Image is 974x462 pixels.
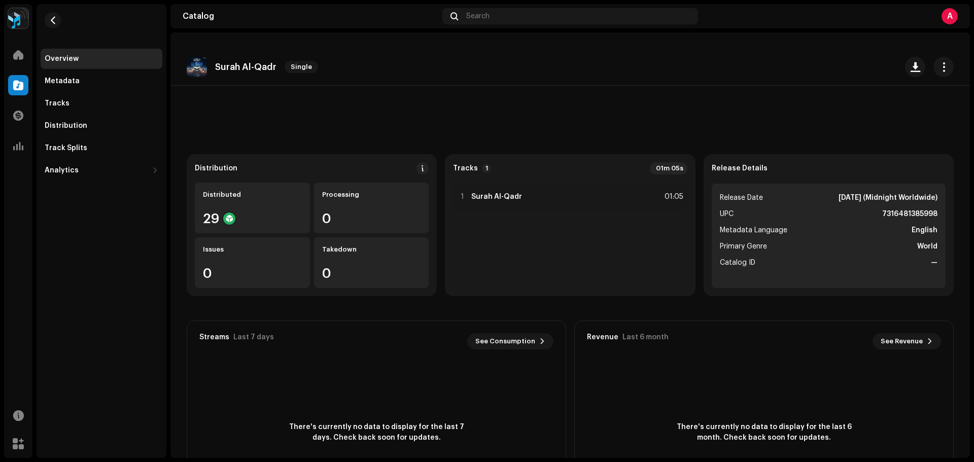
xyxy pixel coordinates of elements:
img: 2dae3d76-597f-44f3-9fef-6a12da6d2ece [8,8,28,28]
span: UPC [720,208,734,220]
div: A [942,8,958,24]
span: Release Date [720,192,763,204]
strong: 7316481385998 [882,208,937,220]
p: Surah Al-Qadr [215,62,276,73]
strong: Tracks [453,164,478,172]
p-badge: 1 [482,164,491,173]
re-m-nav-item: Track Splits [41,138,162,158]
strong: [DATE] (Midnight Worldwide) [839,192,937,204]
span: Single [285,61,318,73]
div: Overview [45,55,79,63]
div: 01:05 [661,191,683,203]
img: 58c1c753-028a-4af3-8603-62e3b77b040b [187,57,207,77]
re-m-nav-item: Overview [41,49,162,69]
re-m-nav-item: Tracks [41,93,162,114]
div: Metadata [45,77,80,85]
span: There's currently no data to display for the last 6 month. Check back soon for updates. [673,422,855,443]
span: Primary Genre [720,240,767,253]
div: Last 6 month [622,333,669,341]
div: Takedown [322,245,421,254]
div: Issues [203,245,302,254]
re-m-nav-dropdown: Analytics [41,160,162,181]
div: Last 7 days [233,333,274,341]
re-m-nav-item: Metadata [41,71,162,91]
div: Distributed [203,191,302,199]
div: Processing [322,191,421,199]
span: There's currently no data to display for the last 7 days. Check back soon for updates. [285,422,468,443]
div: Distribution [195,164,237,172]
strong: Release Details [712,164,768,172]
strong: Surah Al-Qadr [471,193,522,201]
div: Track Splits [45,144,87,152]
span: See Consumption [475,331,535,351]
strong: — [931,257,937,269]
div: Analytics [45,166,79,174]
button: See Revenue [873,333,941,349]
div: Distribution [45,122,87,130]
strong: English [912,224,937,236]
span: Catalog ID [720,257,755,269]
button: See Consumption [467,333,553,349]
div: Revenue [587,333,618,341]
div: Catalog [183,12,438,20]
div: 01m 05s [650,162,687,174]
span: See Revenue [881,331,923,351]
div: Streams [199,333,229,341]
div: Tracks [45,99,69,108]
span: Search [466,12,490,20]
re-m-nav-item: Distribution [41,116,162,136]
span: Metadata Language [720,224,787,236]
strong: World [917,240,937,253]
